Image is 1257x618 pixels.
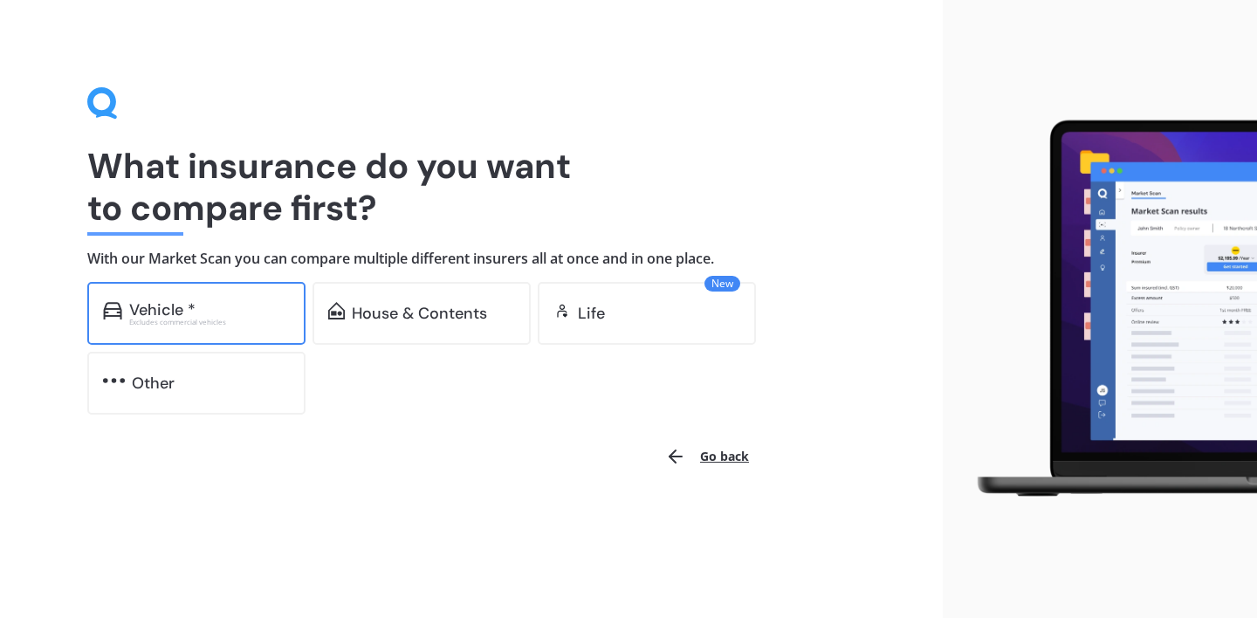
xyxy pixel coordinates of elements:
[704,276,740,292] span: New
[132,374,175,392] div: Other
[328,302,345,319] img: home-and-contents.b802091223b8502ef2dd.svg
[103,302,122,319] img: car.f15378c7a67c060ca3f3.svg
[87,250,855,268] h4: With our Market Scan you can compare multiple different insurers all at once and in one place.
[129,319,290,326] div: Excludes commercial vehicles
[578,305,605,322] div: Life
[129,301,196,319] div: Vehicle *
[352,305,487,322] div: House & Contents
[87,145,855,229] h1: What insurance do you want to compare first?
[103,372,125,389] img: other.81dba5aafe580aa69f38.svg
[957,112,1257,506] img: laptop.webp
[553,302,571,319] img: life.f720d6a2d7cdcd3ad642.svg
[655,436,759,477] button: Go back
